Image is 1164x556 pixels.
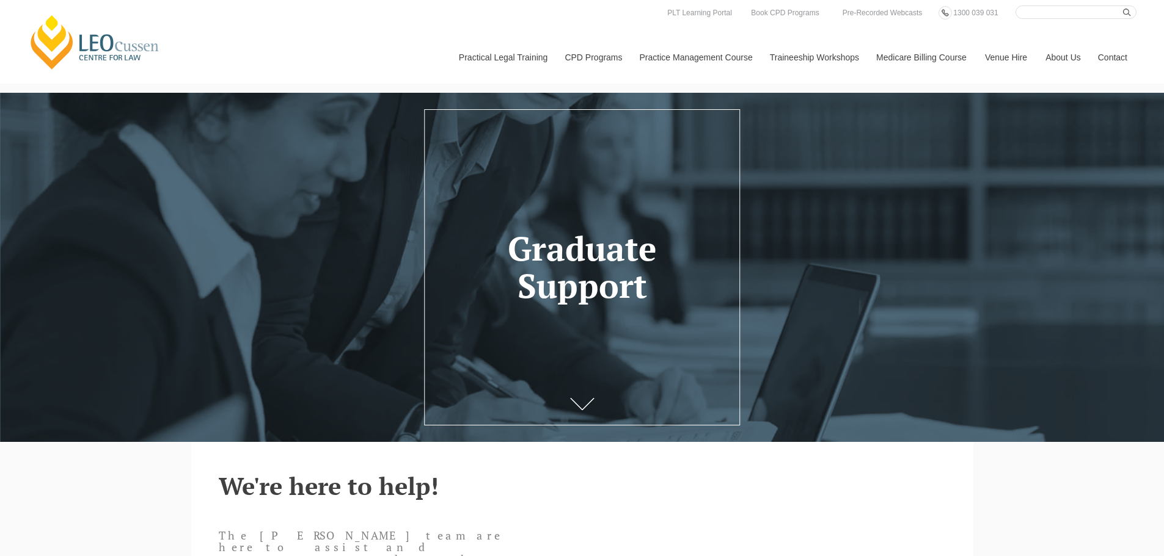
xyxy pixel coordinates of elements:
[442,230,722,304] h1: Graduate Support
[761,31,867,84] a: Traineeship Workshops
[664,6,735,20] a: PLT Learning Portal
[840,6,926,20] a: Pre-Recorded Webcasts
[953,9,998,17] span: 1300 039 031
[976,31,1036,84] a: Venue Hire
[631,31,761,84] a: Practice Management Course
[27,13,163,71] a: [PERSON_NAME] Centre for Law
[555,31,630,84] a: CPD Programs
[1089,31,1137,84] a: Contact
[867,31,976,84] a: Medicare Billing Course
[950,6,1001,20] a: 1300 039 031
[219,472,946,499] h2: We're here to help!
[748,6,822,20] a: Book CPD Programs
[1082,474,1133,525] iframe: LiveChat chat widget
[450,31,556,84] a: Practical Legal Training
[1036,31,1089,84] a: About Us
